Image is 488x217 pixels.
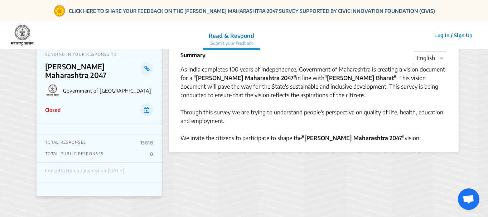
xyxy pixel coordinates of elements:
[140,140,153,146] p: 13618
[45,52,153,56] p: SENDING IN YOUR RESPONSE TO
[302,134,405,142] strong: "[PERSON_NAME] Maharashtra 2047"
[45,106,61,114] p: Closed
[458,188,479,210] a: Open chat
[180,108,447,125] div: Through this survey we are trying to understand people's perspective on quality of life, health, ...
[180,134,447,142] div: We invite the citizens to participate to shape the vision.
[45,151,103,157] p: TOTAL PUBLIC RESPONSES
[45,62,141,79] p: [PERSON_NAME] Maharashtra 2047
[63,88,153,94] p: Government of [GEOGRAPHIC_DATA]
[53,5,66,17] img: Gom Logo
[209,31,254,40] p: Read & Respond
[196,74,296,82] strong: [PERSON_NAME] Maharashtra 2047"
[180,51,206,59] p: Summary
[324,74,396,82] strong: "[PERSON_NAME] Bharat"
[209,40,254,46] p: Submit your feedback
[11,25,34,46] img: 7907nfqetxyivg6ubhai9kg9bhzr
[45,140,86,146] p: TOTAL RESPONSES
[69,7,435,15] a: CLICK HERE TO SHARE YOUR FEEDBACK ON THE [PERSON_NAME] MAHARASHTRA 2047 SURVEY SUPPORTED BY CIVIC...
[180,65,447,99] div: As India completes 100 years of independence, Government of Maharashtra is creating a vision docu...
[45,83,60,98] img: Government of Maharashtra logo
[150,151,153,157] p: 0
[45,168,125,177] div: Consultation published on [DATE]
[430,30,477,41] button: Log In / Sign Up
